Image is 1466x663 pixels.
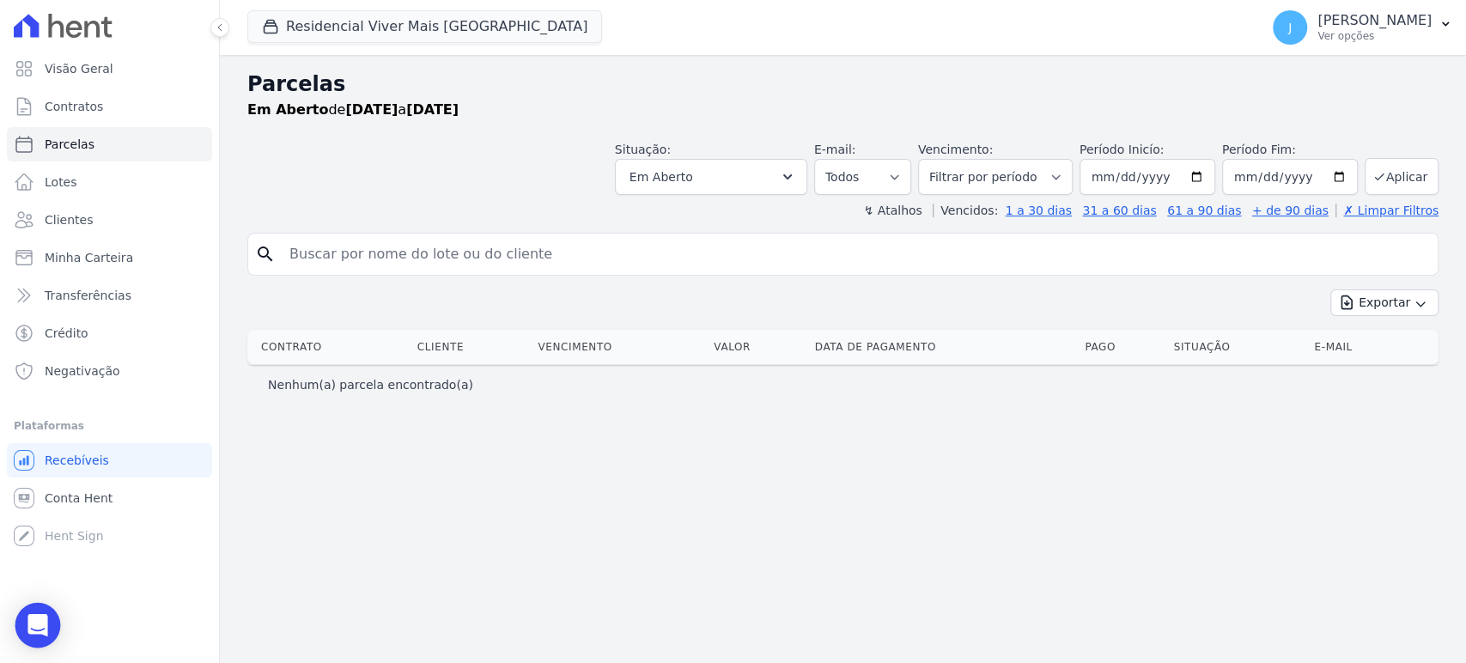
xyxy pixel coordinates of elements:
label: Período Fim: [1222,141,1358,159]
strong: Em Aberto [247,101,328,118]
th: Contrato [247,330,411,364]
a: ✗ Limpar Filtros [1335,204,1439,217]
th: E-mail [1307,330,1411,364]
strong: [DATE] [406,101,459,118]
span: Negativação [45,362,120,380]
th: Cliente [411,330,532,364]
a: Transferências [7,278,212,313]
div: Open Intercom Messenger [15,603,61,648]
span: Visão Geral [45,60,113,77]
a: Contratos [7,89,212,124]
input: Buscar por nome do lote ou do cliente [279,237,1431,271]
h2: Parcelas [247,69,1439,100]
strong: [DATE] [345,101,398,118]
span: Recebíveis [45,452,109,469]
a: Recebíveis [7,443,212,477]
a: Lotes [7,165,212,199]
a: Conta Hent [7,481,212,515]
a: 31 a 60 dias [1082,204,1156,217]
label: Vencimento: [918,143,993,156]
div: Plataformas [14,416,205,436]
a: + de 90 dias [1252,204,1329,217]
span: Parcelas [45,136,94,153]
a: Clientes [7,203,212,237]
th: Valor [707,330,807,364]
span: Em Aberto [630,167,693,187]
i: search [255,244,276,265]
label: E-mail: [814,143,856,156]
label: ↯ Atalhos [863,204,922,217]
button: J [PERSON_NAME] Ver opções [1259,3,1466,52]
th: Vencimento [531,330,707,364]
button: Em Aberto [615,159,807,195]
span: Contratos [45,98,103,115]
span: Crédito [45,325,88,342]
a: 1 a 30 dias [1006,204,1072,217]
a: Visão Geral [7,52,212,86]
a: Crédito [7,316,212,350]
p: de a [247,100,459,120]
button: Exportar [1330,289,1439,316]
p: Nenhum(a) parcela encontrado(a) [268,376,473,393]
th: Pago [1078,330,1166,364]
span: J [1288,21,1292,33]
span: Minha Carteira [45,249,133,266]
button: Aplicar [1365,158,1439,195]
label: Período Inicío: [1080,143,1164,156]
span: Lotes [45,173,77,191]
span: Conta Hent [45,490,113,507]
th: Data de Pagamento [808,330,1079,364]
span: Transferências [45,287,131,304]
a: Parcelas [7,127,212,161]
p: Ver opções [1317,29,1432,43]
span: Clientes [45,211,93,228]
a: Negativação [7,354,212,388]
label: Vencidos: [933,204,998,217]
a: 61 a 90 dias [1167,204,1241,217]
label: Situação: [615,143,671,156]
p: [PERSON_NAME] [1317,12,1432,29]
a: Minha Carteira [7,240,212,275]
th: Situação [1166,330,1307,364]
button: Residencial Viver Mais [GEOGRAPHIC_DATA] [247,10,602,43]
